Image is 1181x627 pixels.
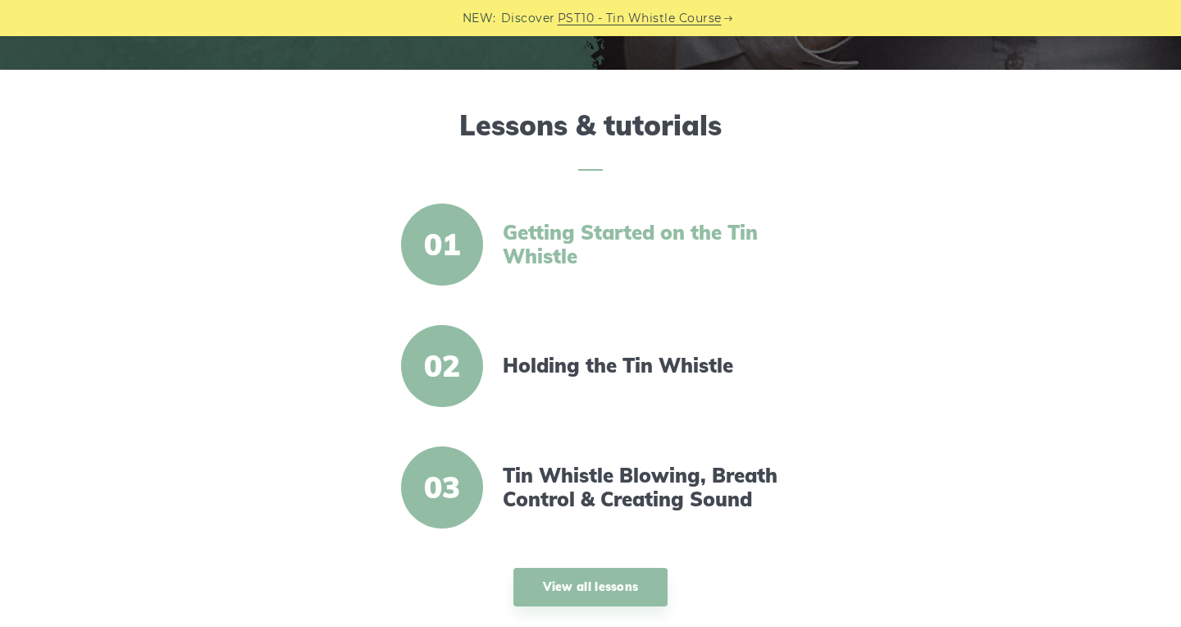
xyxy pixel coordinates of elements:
a: Tin Whistle Blowing, Breath Control & Creating Sound [503,464,785,511]
span: 02 [401,325,483,407]
span: NEW: [463,9,496,28]
a: View all lessons [513,568,668,606]
span: Discover [501,9,555,28]
a: Getting Started on the Tin Whistle [503,221,785,268]
a: Holding the Tin Whistle [503,354,785,378]
h2: Lessons & tutorials [128,109,1053,171]
span: 01 [401,204,483,286]
a: PST10 - Tin Whistle Course [558,9,722,28]
span: 03 [401,446,483,529]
